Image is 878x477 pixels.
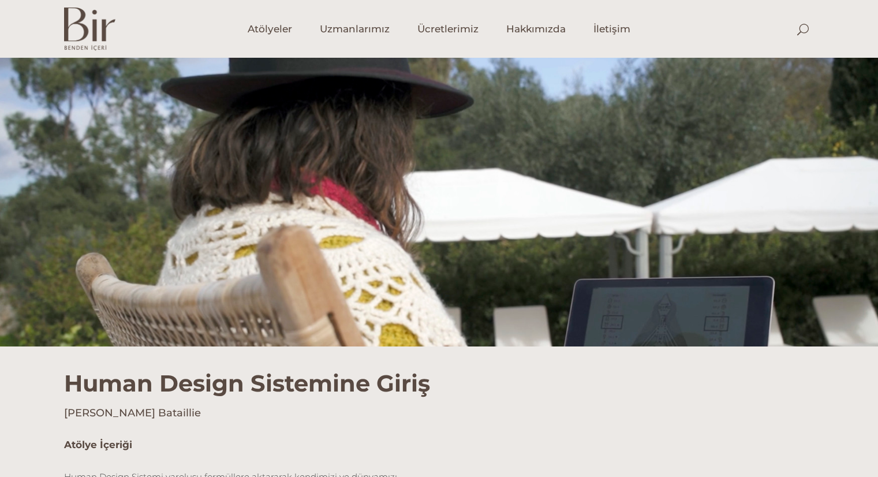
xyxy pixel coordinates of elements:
h5: Atölye İçeriği [64,438,431,453]
span: Ücretlerimiz [417,23,479,36]
span: Uzmanlarımız [320,23,390,36]
span: İletişim [593,23,630,36]
span: Atölyeler [248,23,292,36]
h1: Human Design Sistemine Giriş [64,346,815,397]
span: Hakkımızda [506,23,566,36]
h4: [PERSON_NAME] Bataillie [64,406,815,420]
